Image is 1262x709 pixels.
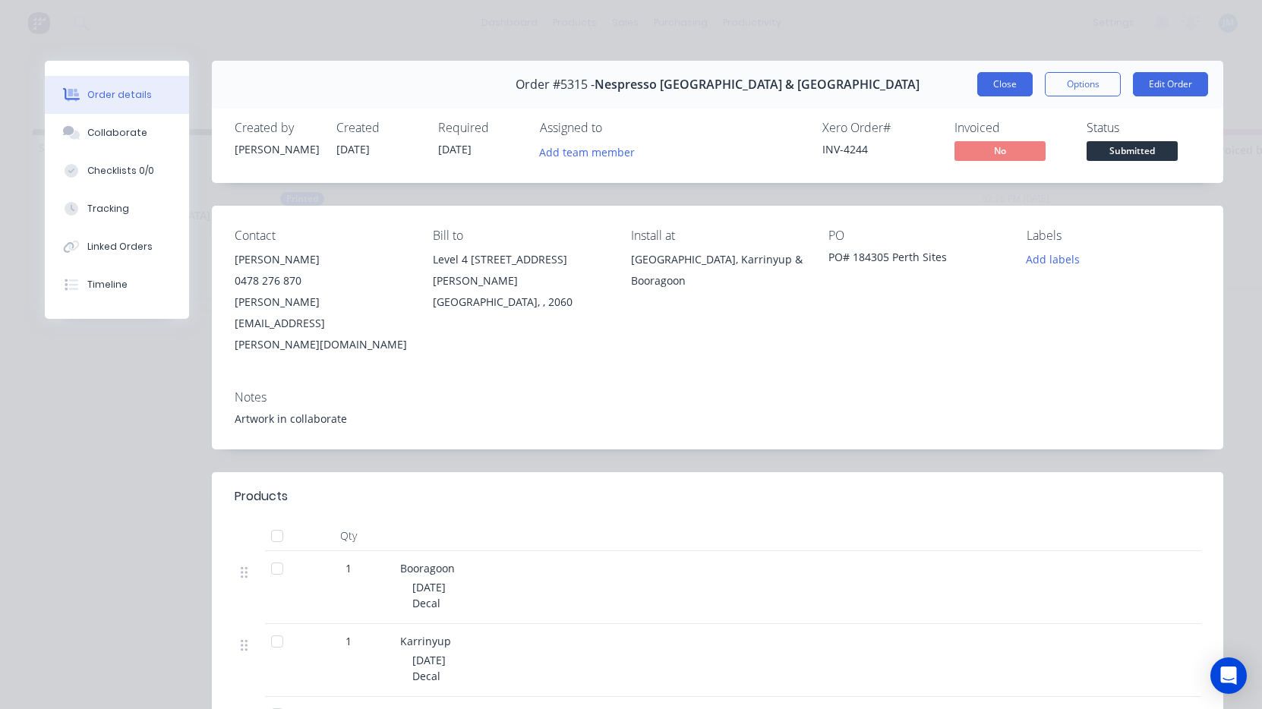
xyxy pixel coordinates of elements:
[400,561,455,575] span: Booragoon
[235,390,1200,405] div: Notes
[631,228,805,243] div: Install at
[303,521,394,551] div: Qty
[540,141,643,162] button: Add team member
[433,291,607,313] div: [GEOGRAPHIC_DATA], , 2060
[87,240,153,254] div: Linked Orders
[1027,228,1200,243] div: Labels
[45,152,189,190] button: Checklists 0/0
[433,249,607,313] div: Level 4 [STREET_ADDRESS][PERSON_NAME][GEOGRAPHIC_DATA], , 2060
[235,411,1200,427] div: Artwork in collaborate
[954,121,1068,135] div: Invoiced
[438,121,522,135] div: Required
[954,141,1046,160] span: No
[977,72,1033,96] button: Close
[1087,121,1200,135] div: Status
[345,633,352,649] span: 1
[828,228,1002,243] div: PO
[45,228,189,266] button: Linked Orders
[87,126,147,140] div: Collaborate
[400,634,451,648] span: Karrinyup
[87,164,154,178] div: Checklists 0/0
[235,228,409,243] div: Contact
[540,121,692,135] div: Assigned to
[235,141,318,157] div: [PERSON_NAME]
[336,121,420,135] div: Created
[45,266,189,304] button: Timeline
[1045,72,1121,96] button: Options
[1018,249,1088,269] button: Add labels
[412,653,446,683] span: [DATE] Decal
[532,141,643,162] button: Add team member
[45,190,189,228] button: Tracking
[235,487,288,506] div: Products
[345,560,352,576] span: 1
[438,142,472,156] span: [DATE]
[87,88,152,102] div: Order details
[822,141,936,157] div: INV-4244
[45,76,189,114] button: Order details
[595,77,920,92] span: Nespresso [GEOGRAPHIC_DATA] & [GEOGRAPHIC_DATA]
[336,142,370,156] span: [DATE]
[433,228,607,243] div: Bill to
[828,249,1002,270] div: PO# 184305 Perth Sites
[822,121,936,135] div: Xero Order #
[235,249,409,270] div: [PERSON_NAME]
[1210,657,1247,694] div: Open Intercom Messenger
[235,249,409,355] div: [PERSON_NAME]0478 276 870[PERSON_NAME][EMAIL_ADDRESS][PERSON_NAME][DOMAIN_NAME]
[516,77,595,92] span: Order #5315 -
[1087,141,1178,160] span: Submitted
[45,114,189,152] button: Collaborate
[412,580,446,610] span: [DATE] Decal
[235,291,409,355] div: [PERSON_NAME][EMAIL_ADDRESS][PERSON_NAME][DOMAIN_NAME]
[235,270,409,291] div: 0478 276 870
[631,249,805,298] div: [GEOGRAPHIC_DATA], Karrinyup & Booragoon
[87,278,128,291] div: Timeline
[631,249,805,291] div: [GEOGRAPHIC_DATA], Karrinyup & Booragoon
[1087,141,1178,164] button: Submitted
[87,202,129,216] div: Tracking
[235,121,318,135] div: Created by
[433,249,607,291] div: Level 4 [STREET_ADDRESS][PERSON_NAME]
[1133,72,1208,96] button: Edit Order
